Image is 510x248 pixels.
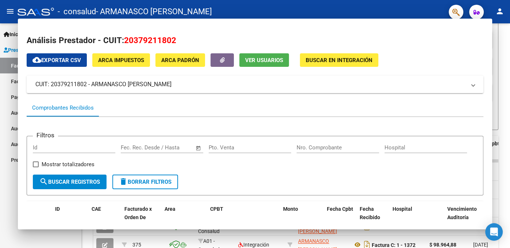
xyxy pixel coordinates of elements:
input: Fecha inicio [121,144,150,151]
mat-icon: delete [119,177,128,186]
datatable-header-cell: CPBT [207,201,280,233]
button: ARCA Impuestos [92,53,150,67]
datatable-header-cell: Monto [280,201,324,233]
span: [DATE] [473,242,488,248]
button: ARCA Padrón [155,53,205,67]
span: Fecha Cpbt [327,206,353,212]
datatable-header-cell: CAE [89,201,121,233]
span: Integración [238,242,269,248]
span: Inicio [4,30,22,38]
span: Buscar Registros [39,179,100,185]
span: ARCA Impuestos [98,57,144,64]
datatable-header-cell: Facturado x Orden De [121,201,162,233]
button: Borrar Filtros [112,175,178,189]
div: Open Intercom Messenger [485,223,503,241]
span: 20379211802 [124,35,176,45]
span: Borrar Filtros [119,179,171,185]
span: 375 [132,242,141,248]
span: Monto [283,206,298,212]
mat-icon: search [39,177,48,186]
span: Buscar en Integración [306,57,372,64]
button: Open calendar [194,144,203,152]
span: - consalud [58,4,96,20]
span: CPBT [210,206,223,212]
h2: Análisis Prestador - CUIT: [27,34,483,47]
span: - ARMANASCO [PERSON_NAME] [96,4,212,20]
datatable-header-cell: Vencimiento Auditoría [444,201,477,233]
strong: Factura C: 1 - 1394 [372,224,416,229]
datatable-header-cell: Area [162,201,207,233]
span: Prestadores / Proveedores [4,46,70,54]
span: Area [165,206,175,212]
span: Mostrar totalizadores [42,160,94,169]
button: Exportar CSV [27,53,87,67]
datatable-header-cell: Hospital [390,201,444,233]
span: ARCA Padrón [161,57,199,64]
span: CAE [92,206,101,212]
div: Comprobantes Recibidos [32,104,94,112]
strong: $ 98.964,88 [429,242,456,248]
mat-panel-title: CUIT: 20379211802 - ARMANASCO [PERSON_NAME] [35,80,466,89]
strong: Factura C: 1 - 1372 [372,242,416,248]
span: Fecha Recibido [360,206,380,220]
h3: Filtros [33,130,58,140]
mat-expansion-panel-header: CUIT: 20379211802 - ARMANASCO [PERSON_NAME] [27,76,483,93]
span: Ver Usuarios [245,57,283,64]
mat-icon: cloud_download [32,56,41,64]
datatable-header-cell: ID [52,201,89,233]
span: Hospital [393,206,412,212]
datatable-header-cell: Fecha Cpbt [324,201,357,233]
span: ID [55,206,60,212]
input: Fecha fin [157,144,192,151]
datatable-header-cell: Fecha Recibido [357,201,390,233]
button: Ver Usuarios [239,53,289,67]
span: Vencimiento Auditoría [447,206,477,220]
mat-icon: person [495,7,504,16]
span: Exportar CSV [32,57,81,64]
span: Facturado x Orden De [124,206,152,220]
button: Buscar en Integración [300,53,378,67]
mat-icon: menu [6,7,15,16]
button: Buscar Registros [33,175,107,189]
